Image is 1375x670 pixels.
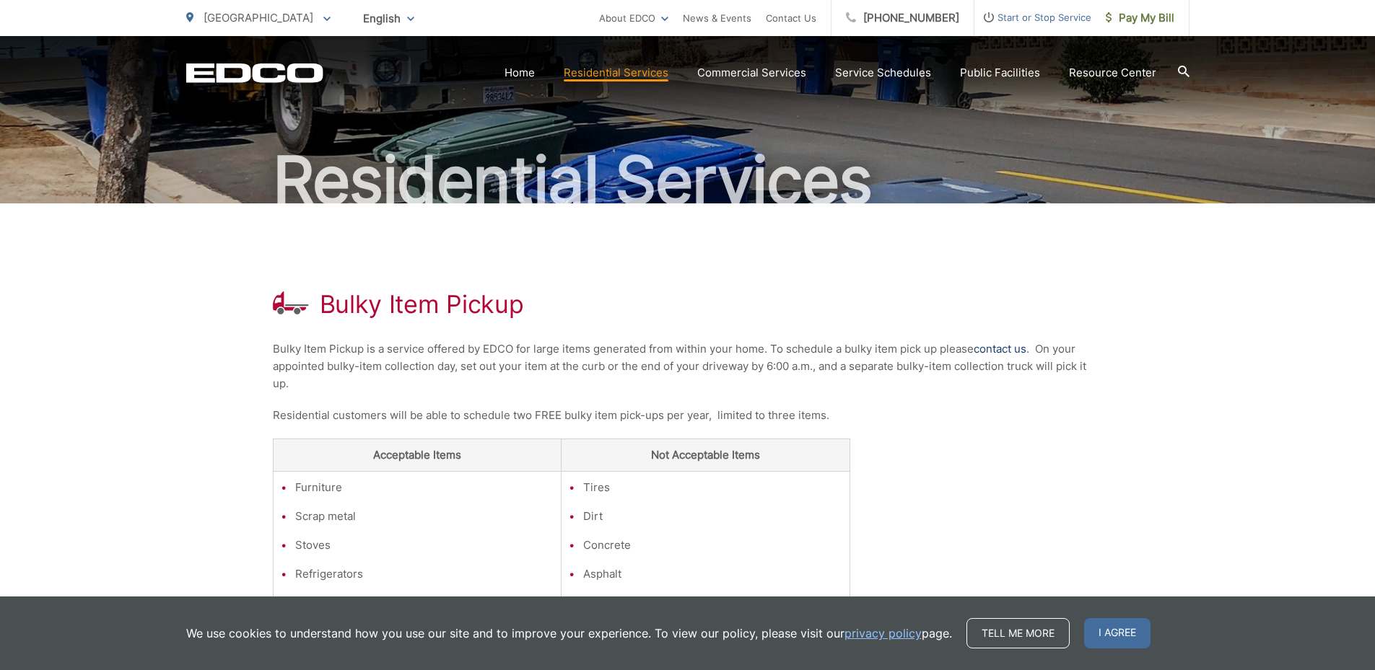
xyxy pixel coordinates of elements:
a: Tell me more [966,618,1070,648]
li: Dirt [583,508,842,525]
a: News & Events [683,9,751,27]
a: Resource Center [1069,64,1156,81]
strong: Not Acceptable Items [651,448,760,462]
li: such as paints, thinners, solvents, pesticides, and liquid wastes will not be accepted. [583,594,842,646]
a: privacy policy [844,625,922,642]
p: We use cookies to understand how you use our site and to improve your experience. To view our pol... [186,625,952,642]
span: English [352,6,425,31]
span: Pay My Bill [1106,9,1174,27]
strong: Acceptable Items [373,448,461,462]
span: I agree [1084,618,1151,648]
li: Furniture [295,479,554,496]
li: Refrigerators [295,565,554,583]
li: Air conditioners [295,594,554,612]
a: About EDCO [599,9,668,27]
li: Concrete [583,537,842,554]
li: Asphalt [583,565,842,583]
span: [GEOGRAPHIC_DATA] [204,11,313,25]
a: Contact Us [766,9,816,27]
a: Public Facilities [960,64,1040,81]
li: Scrap metal [295,508,554,525]
a: Hazardous chemicals [583,594,692,612]
a: Service Schedules [835,64,931,81]
a: Commercial Services [697,64,806,81]
a: Residential Services [564,64,668,81]
a: EDCD logo. Return to the homepage. [186,63,323,83]
p: Residential customers will be able to schedule two FREE bulky item pick-ups per year, limited to ... [273,407,1103,424]
li: Tires [583,479,842,496]
a: Home [505,64,535,81]
h1: Bulky Item Pickup [320,290,524,319]
li: Stoves [295,537,554,554]
a: contact us [974,340,1026,358]
h2: Residential Services [186,144,1190,216]
p: Bulky Item Pickup is a service offered by EDCO for large items generated from within your home. T... [273,340,1103,392]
